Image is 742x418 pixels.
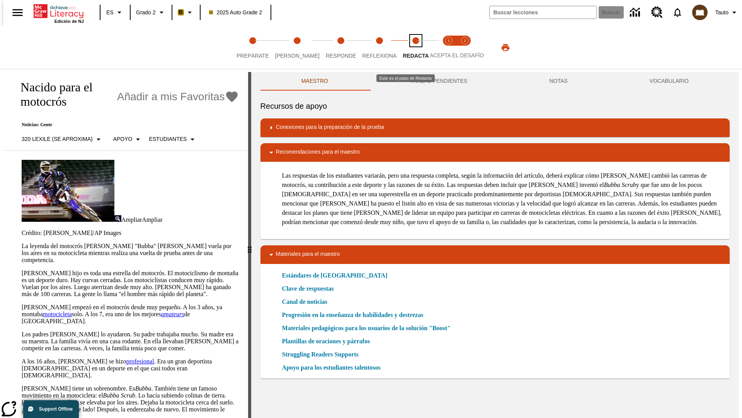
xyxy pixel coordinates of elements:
[251,72,739,418] div: activity
[22,358,239,379] p: A los 16 años, [PERSON_NAME] se hizo . Era un gran deportista [DEMOGRAPHIC_DATA] en un deporte en...
[260,143,730,162] div: Recomendaciones para el maestro
[715,9,728,17] span: Tauto
[142,216,162,223] span: Ampliar
[121,216,142,223] span: Ampliar
[403,53,429,59] span: Redacta
[275,53,320,59] span: [PERSON_NAME]
[260,72,730,91] div: Instructional Panel Tabs
[326,53,356,59] span: Responde
[133,5,169,19] button: Grado: Grado 2, Elige un grado
[282,363,385,372] a: Apoyo para los estudiantes talentosos
[430,52,484,58] span: ACEPTA EL DESAFÍO
[230,26,275,69] button: Prepárate step 1 of 5
[103,392,135,399] em: Bubba Scrub
[260,100,730,112] h6: Recursos de apoyo
[356,26,403,69] button: Reflexiona step 4 of 5
[136,9,156,17] span: Grado 2
[276,123,384,132] p: Conexiones para la preparación de la prueba
[106,9,114,17] span: ES
[54,19,84,24] span: Edición de NJ
[161,311,184,317] a: amateurs
[22,304,239,325] p: [PERSON_NAME] empezó en el motocrós desde muy pequeño. A los 3 años, ya montaba solo. A los 7, er...
[117,91,225,103] span: Añadir a mis Favoritas
[175,5,197,19] button: Boost El color de la clase es anaranjado claro. Cambiar el color de la clase.
[454,26,476,69] button: Acepta el desafío contesta step 2 of 2
[508,72,608,91] button: NOTAS
[22,331,239,352] p: Los padres [PERSON_NAME] lo ayudaron. Su padre trabajaba mucho. Su madre era su maestra. La famil...
[237,53,269,59] span: Prepárate
[269,26,326,69] button: Lee step 2 of 5
[282,337,370,346] a: Plantillas de oraciones y párrafos, Se abrirá en una nueva ventana o pestaña
[282,271,392,280] a: Estándares de [GEOGRAPHIC_DATA]
[437,26,460,69] button: Acepta el desafío lee step 1 of 2
[135,385,151,392] em: Bubba
[282,350,363,359] a: Struggling Readers Supports
[362,53,397,59] span: Reflexiona
[282,324,451,333] a: Materiales pedagógicos para los usuarios de la solución "Boost", Se abrirá en una nueva ventana o...
[22,270,239,298] p: [PERSON_NAME] hijo es toda una estrella del motocrós. El motociclismo de montaña es un deporte du...
[209,9,262,17] span: 2025 Auto Grade 2
[604,182,636,188] em: Bubba Scrub
[12,80,113,109] h1: Nacido para el motocrós
[6,1,29,24] button: Abrir el menú lateral
[369,72,508,91] button: TAREAS PENDIENTES
[282,284,334,293] a: Clave de respuestas, Se abrirá en una nueva ventana o pestaña
[146,132,200,146] button: Seleccionar estudiante
[19,132,106,146] button: Seleccione Lexile, 320 Lexile (Se aproxima)
[22,135,93,143] p: 320 Lexile (Se aproxima)
[260,72,369,91] button: Maestro
[260,245,730,264] div: Materiales para el maestro
[276,148,360,157] p: Recomendaciones para el maestro
[448,39,449,43] text: 1
[282,297,327,307] a: Canal de noticias, Se abrirá en una nueva ventana o pestaña
[117,90,239,104] button: Añadir a mis Favoritas - Nacido para el motocrós
[609,72,730,91] button: VOCABULARIO
[320,26,362,69] button: Responde step 3 of 5
[282,171,723,227] p: Las respuestas de los estudiantes variarán, pero una respuesta completa, según la información del...
[3,72,248,414] div: reading
[490,6,596,19] input: Buscar campo
[114,215,121,222] img: Ampliar
[23,400,79,418] button: Support Offline
[179,7,183,17] span: B
[22,230,239,236] p: Crédito: [PERSON_NAME]/AP Images
[22,243,239,264] p: La leyenda del motocrós [PERSON_NAME] "Bubba" [PERSON_NAME] vuela por los aires en su motocicleta...
[22,160,114,222] img: El corredor de motocrós James Stewart vuela por los aires en su motocicleta de montaña.
[126,358,154,365] a: profesional
[712,5,742,19] button: Perfil/Configuración
[12,122,239,128] p: Noticias: Gente
[397,26,435,69] button: Redacta step 5 of 5
[625,2,647,23] a: Centro de información
[260,118,730,137] div: Conexiones para la preparación de la prueba
[43,311,72,317] a: motocicleta
[376,74,435,82] div: Este es el paso de Redacta
[647,2,667,23] a: Centro de recursos, Se abrirá en una pestaña nueva.
[39,406,73,412] span: Support Offline
[103,5,128,19] button: Lenguaje: ES, Selecciona un idioma
[282,310,424,320] a: Progresión en la enseñanza de habilidades y destrezas, Se abrirá en una nueva ventana o pestaña
[493,41,518,55] button: Imprimir
[692,5,708,20] img: avatar image
[149,135,187,143] p: Estudiantes
[667,2,688,22] a: Notificaciones
[688,2,712,22] button: Escoja un nuevo avatar
[276,250,340,259] p: Materiales para el maestro
[464,39,466,43] text: 2
[113,135,133,143] p: Apoyo
[110,132,146,146] button: Tipo de apoyo, Apoyo
[34,3,84,24] div: Portada
[248,72,251,418] div: Pulsa la tecla de intro o la barra espaciadora y luego presiona las flechas de derecha e izquierd...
